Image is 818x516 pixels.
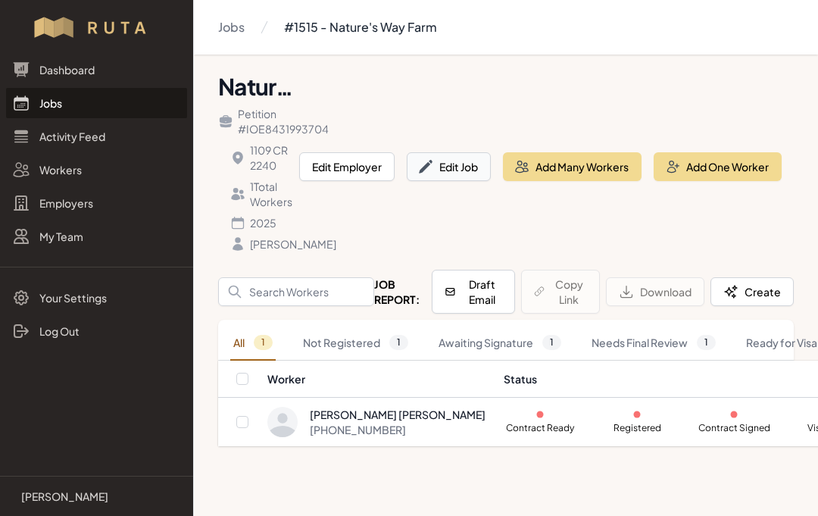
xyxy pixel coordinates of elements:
nav: Tabs [218,326,794,361]
div: 2025 [230,215,276,230]
div: [PHONE_NUMBER] [310,422,485,437]
div: [PERSON_NAME] [PERSON_NAME] [310,407,485,422]
a: Activity Feed [6,121,187,152]
span: 1 [542,335,561,350]
span: 1 [697,335,716,350]
a: Dashboard [6,55,187,85]
a: Your Settings [6,283,187,313]
a: Needs Final Review [589,326,719,361]
p: Registered [601,422,673,434]
h1: Nature's Way Farm [218,73,299,100]
button: Add Many Workers [503,152,642,181]
button: Edit Job [407,152,491,181]
p: Contract Ready [504,422,576,434]
a: Employers [6,188,187,218]
div: Petition # IOE8431993704 [218,106,329,136]
div: 1109 CR 2240 [230,142,299,173]
a: All [230,326,276,361]
img: Workflow [32,15,161,39]
h2: Job Report: [374,277,426,307]
button: Download [606,277,704,306]
a: My Team [6,221,187,252]
a: #1515 - Nature's Way Farm [284,12,437,42]
div: Worker [267,371,485,386]
span: 1 [389,335,408,350]
button: Copy Link [521,270,600,314]
a: Workers [6,155,187,185]
a: Jobs [218,12,245,42]
div: [PERSON_NAME] [230,236,336,252]
div: 1 Total Workers [230,179,299,209]
button: Draft Email [432,270,515,314]
a: [PERSON_NAME] [12,489,181,504]
a: Not Registered [300,326,411,361]
a: Log Out [6,316,187,346]
a: Awaiting Signature [436,326,564,361]
p: Contract Signed [698,422,770,434]
button: Edit Employer [299,152,395,181]
span: 1 [254,335,273,350]
a: Jobs [6,88,187,118]
button: Create [710,277,794,306]
p: [PERSON_NAME] [21,489,108,504]
button: Add One Worker [654,152,782,181]
nav: Breadcrumb [218,12,437,42]
input: Search Workers [218,277,374,306]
